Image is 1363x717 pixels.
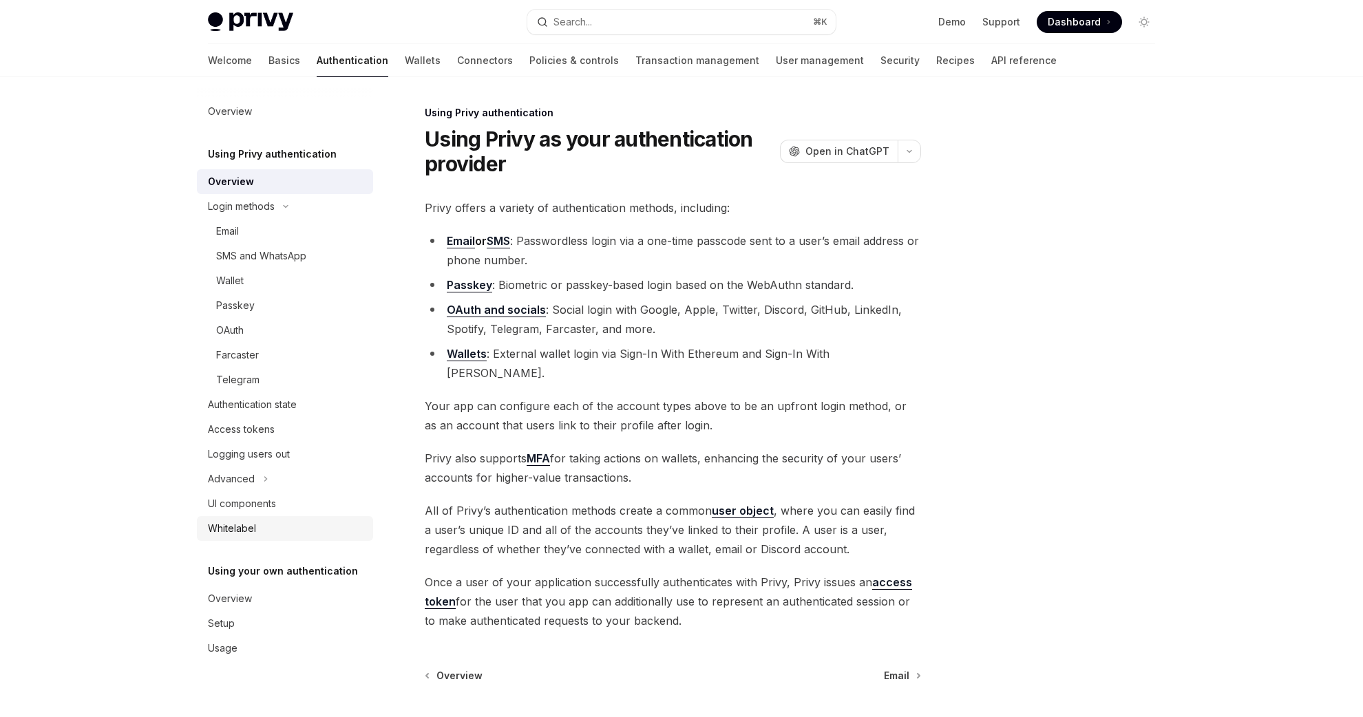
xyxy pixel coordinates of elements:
[197,611,373,636] a: Setup
[197,636,373,661] a: Usage
[982,15,1020,29] a: Support
[425,501,921,559] span: All of Privy’s authentication methods create a common , where you can easily find a user’s unique...
[216,347,259,363] div: Farcaster
[938,15,966,29] a: Demo
[197,318,373,343] a: OAuth
[216,372,260,388] div: Telegram
[527,10,836,34] button: Search...⌘K
[208,173,254,190] div: Overview
[447,234,475,248] a: Email
[197,392,373,417] a: Authentication state
[447,347,487,361] a: Wallets
[208,520,256,537] div: Whitelabel
[208,44,252,77] a: Welcome
[197,99,373,124] a: Overview
[197,244,373,268] a: SMS and WhatsApp
[425,275,921,295] li: : Biometric or passkey-based login based on the WebAuthn standard.
[208,12,293,32] img: light logo
[197,442,373,467] a: Logging users out
[216,248,306,264] div: SMS and WhatsApp
[208,590,252,607] div: Overview
[780,140,898,163] button: Open in ChatGPT
[197,343,373,367] a: Farcaster
[268,44,300,77] a: Basics
[197,491,373,516] a: UI components
[425,198,921,217] span: Privy offers a variety of authentication methods, including:
[712,504,774,518] a: user object
[425,127,774,176] h1: Using Privy as your authentication provider
[425,300,921,339] li: : Social login with Google, Apple, Twitter, Discord, GitHub, LinkedIn, Spotify, Telegram, Farcast...
[197,586,373,611] a: Overview
[208,471,255,487] div: Advanced
[197,169,373,194] a: Overview
[216,322,244,339] div: OAuth
[425,344,921,383] li: : External wallet login via Sign-In With Ethereum and Sign-In With [PERSON_NAME].
[197,268,373,293] a: Wallet
[208,446,290,462] div: Logging users out
[208,615,235,632] div: Setup
[447,234,510,248] strong: or
[208,421,275,438] div: Access tokens
[425,231,921,270] li: : Passwordless login via a one-time passcode sent to a user’s email address or phone number.
[197,417,373,442] a: Access tokens
[208,396,297,413] div: Authentication state
[880,44,920,77] a: Security
[208,146,337,162] h5: Using Privy authentication
[776,44,864,77] a: User management
[425,572,921,630] span: Once a user of your application successfully authenticates with Privy, Privy issues an for the us...
[208,495,276,512] div: UI components
[635,44,759,77] a: Transaction management
[216,272,244,289] div: Wallet
[813,17,827,28] span: ⌘ K
[425,396,921,435] span: Your app can configure each of the account types above to be an upfront login method, or as an ac...
[197,367,373,392] a: Telegram
[805,145,889,158] span: Open in ChatGPT
[553,14,592,30] div: Search...
[197,293,373,318] a: Passkey
[425,449,921,487] span: Privy also supports for taking actions on wallets, enhancing the security of your users’ accounts...
[991,44,1057,77] a: API reference
[447,278,492,292] a: Passkey
[208,640,237,656] div: Usage
[487,234,510,248] a: SMS
[457,44,513,77] a: Connectors
[208,563,358,579] h5: Using your own authentication
[216,297,255,314] div: Passkey
[527,451,550,466] a: MFA
[317,44,388,77] a: Authentication
[197,516,373,541] a: Whitelabel
[1133,11,1155,33] button: Toggle dark mode
[1048,15,1101,29] span: Dashboard
[208,103,252,120] div: Overview
[208,198,275,215] div: Login methods
[197,219,373,244] a: Email
[1037,11,1122,33] a: Dashboard
[216,223,239,239] div: Email
[405,44,441,77] a: Wallets
[529,44,619,77] a: Policies & controls
[447,303,546,317] a: OAuth and socials
[936,44,975,77] a: Recipes
[425,106,921,120] div: Using Privy authentication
